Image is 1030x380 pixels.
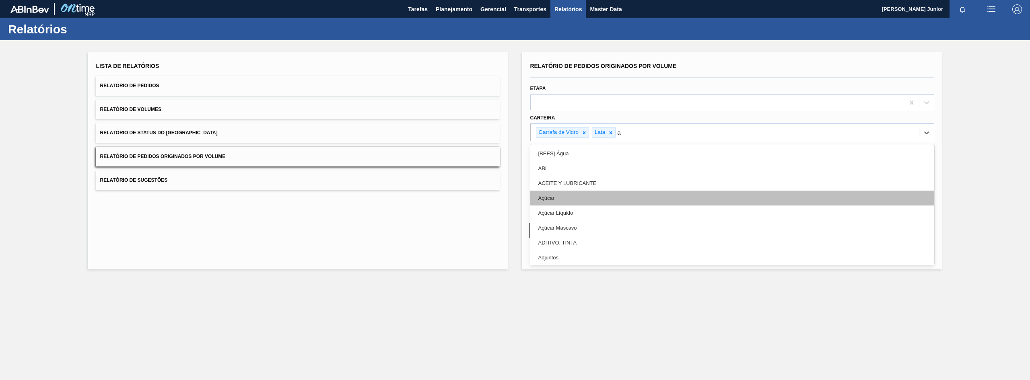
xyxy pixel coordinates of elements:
[96,76,500,96] button: Relatório de Pedidos
[480,4,506,14] span: Gerencial
[100,83,159,88] span: Relatório de Pedidos
[950,4,975,15] button: Notificações
[100,130,218,136] span: Relatório de Status do [GEOGRAPHIC_DATA]
[530,250,934,265] div: Adjuntos
[530,220,934,235] div: Açúcar Mascavo
[536,127,580,138] div: Garrafa de Vidro
[96,123,500,143] button: Relatório de Status do [GEOGRAPHIC_DATA]
[96,63,159,69] span: Lista de Relatórios
[530,161,934,176] div: ABI
[530,205,934,220] div: Açúcar Líquido
[100,154,226,159] span: Relatório de Pedidos Originados por Volume
[96,170,500,190] button: Relatório de Sugestões
[530,86,546,91] label: Etapa
[529,222,728,238] button: Limpar
[8,25,151,34] h1: Relatórios
[1012,4,1022,14] img: Logout
[530,146,934,161] div: [BEES] Água
[530,115,555,121] label: Carteira
[100,107,161,112] span: Relatório de Volumes
[96,100,500,119] button: Relatório de Volumes
[592,127,606,138] div: Lata
[96,147,500,166] button: Relatório de Pedidos Originados por Volume
[530,191,934,205] div: Açúcar
[530,235,934,250] div: ADITIVO, TINTA
[514,4,546,14] span: Transportes
[530,63,677,69] span: Relatório de Pedidos Originados por Volume
[100,177,168,183] span: Relatório de Sugestões
[554,4,582,14] span: Relatórios
[987,4,996,14] img: userActions
[436,4,472,14] span: Planejamento
[530,176,934,191] div: ACEITE Y LUBRICANTE
[590,4,622,14] span: Master Data
[10,6,49,13] img: TNhmsLtSVTkK8tSr43FrP2fwEKptu5GPRR3wAAAABJRU5ErkJggg==
[408,4,428,14] span: Tarefas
